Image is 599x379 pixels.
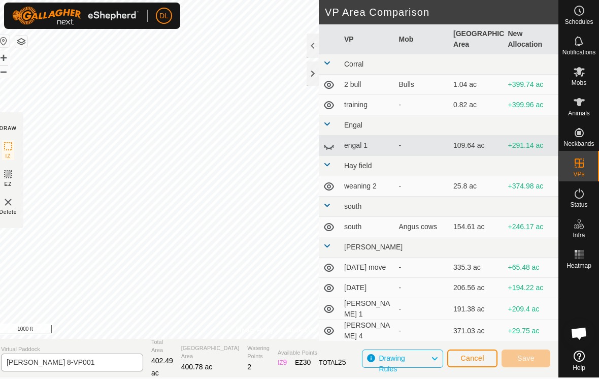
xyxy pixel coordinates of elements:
[340,320,395,342] td: [PERSON_NAME] 4
[449,278,504,298] td: 206.56 ac
[517,354,535,362] span: Save
[159,11,169,21] span: DL
[449,258,504,278] td: 335.3 ac
[344,121,362,129] span: Engal
[504,258,559,278] td: +65.48 ac
[340,217,395,237] td: south
[2,196,14,208] img: VP
[504,278,559,298] td: +194.22 ac
[181,344,240,361] span: [GEOGRAPHIC_DATA] Area
[399,100,446,110] div: -
[563,141,594,147] span: Neckbands
[5,152,11,160] span: IZ
[344,60,363,68] span: Corral
[449,24,504,54] th: [GEOGRAPHIC_DATA] Area
[399,304,446,314] div: -
[286,326,316,335] a: Contact Us
[449,320,504,342] td: 371.03 ac
[295,357,311,368] div: EZ
[395,24,450,54] th: Mob
[5,180,12,188] span: EZ
[151,357,173,377] span: 402.49 ac
[564,318,594,349] a: Open chat
[399,262,446,273] div: -
[283,358,287,366] span: 9
[340,278,395,298] td: [DATE]
[399,140,446,151] div: -
[340,176,395,197] td: weaning 2
[562,49,595,55] span: Notifications
[12,7,139,25] img: Gallagher Logo
[399,282,446,293] div: -
[340,95,395,115] td: training
[340,24,395,54] th: VP
[449,136,504,156] td: 109.64 ac
[567,263,591,269] span: Heatmap
[447,350,497,367] button: Cancel
[340,75,395,95] td: 2 bull
[573,232,585,238] span: Infra
[449,75,504,95] td: 1.04 ac
[15,36,27,48] button: Map Layers
[340,136,395,156] td: engal 1
[344,202,361,210] span: south
[181,363,213,371] span: 400.78 ac
[504,24,559,54] th: New Allocation
[564,19,593,25] span: Schedules
[502,350,550,367] button: Save
[319,357,346,368] div: TOTAL
[303,358,311,366] span: 30
[504,320,559,342] td: +29.75 ac
[572,80,586,86] span: Mobs
[344,243,403,251] span: [PERSON_NAME]
[504,95,559,115] td: +399.96 ac
[278,349,346,357] span: Available Points
[340,298,395,320] td: [PERSON_NAME] 1
[504,136,559,156] td: +291.14 ac
[399,79,446,90] div: Bulls
[1,345,143,354] span: Virtual Paddock
[340,258,395,278] td: [DATE] move
[151,338,173,355] span: Total Area
[568,110,590,116] span: Animals
[504,217,559,237] td: +246.17 ac
[236,326,274,335] a: Privacy Policy
[325,6,558,18] h2: VP Area Comparison
[573,365,585,371] span: Help
[399,326,446,336] div: -
[449,217,504,237] td: 154.61 ac
[559,346,599,375] a: Help
[449,298,504,320] td: 191.38 ac
[460,354,484,362] span: Cancel
[379,354,405,373] span: Drawing Rules
[570,202,587,208] span: Status
[247,363,251,371] span: 2
[449,176,504,197] td: 25.8 ac
[504,75,559,95] td: +399.74 ac
[338,358,346,366] span: 25
[504,176,559,197] td: +374.98 ac
[399,222,446,232] div: Angus cows
[278,357,287,368] div: IZ
[247,344,270,361] span: Watering Points
[449,95,504,115] td: 0.82 ac
[504,298,559,320] td: +209.4 ac
[344,162,372,170] span: Hay field
[399,181,446,192] div: -
[573,171,584,177] span: VPs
